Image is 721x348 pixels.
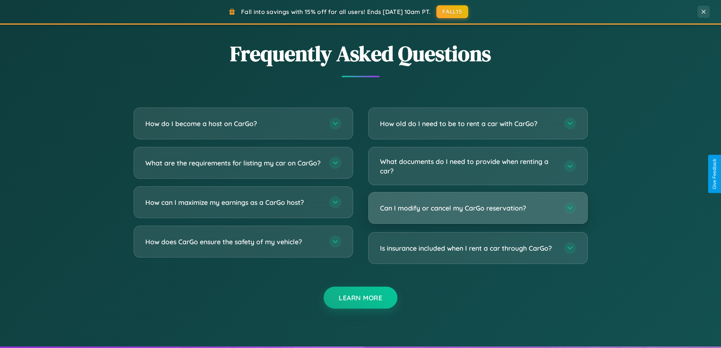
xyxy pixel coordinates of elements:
h3: Is insurance included when I rent a car through CarGo? [380,243,556,253]
h3: What documents do I need to provide when renting a car? [380,157,556,175]
h3: How do I become a host on CarGo? [145,119,322,128]
button: FALL15 [436,5,468,18]
h2: Frequently Asked Questions [134,39,588,68]
span: Fall into savings with 15% off for all users! Ends [DATE] 10am PT. [241,8,431,16]
button: Learn More [324,287,397,309]
div: Give Feedback [712,159,717,189]
h3: How can I maximize my earnings as a CarGo host? [145,198,322,207]
h3: How old do I need to be to rent a car with CarGo? [380,119,556,128]
h3: Can I modify or cancel my CarGo reservation? [380,203,556,213]
h3: What are the requirements for listing my car on CarGo? [145,158,322,168]
h3: How does CarGo ensure the safety of my vehicle? [145,237,322,247]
